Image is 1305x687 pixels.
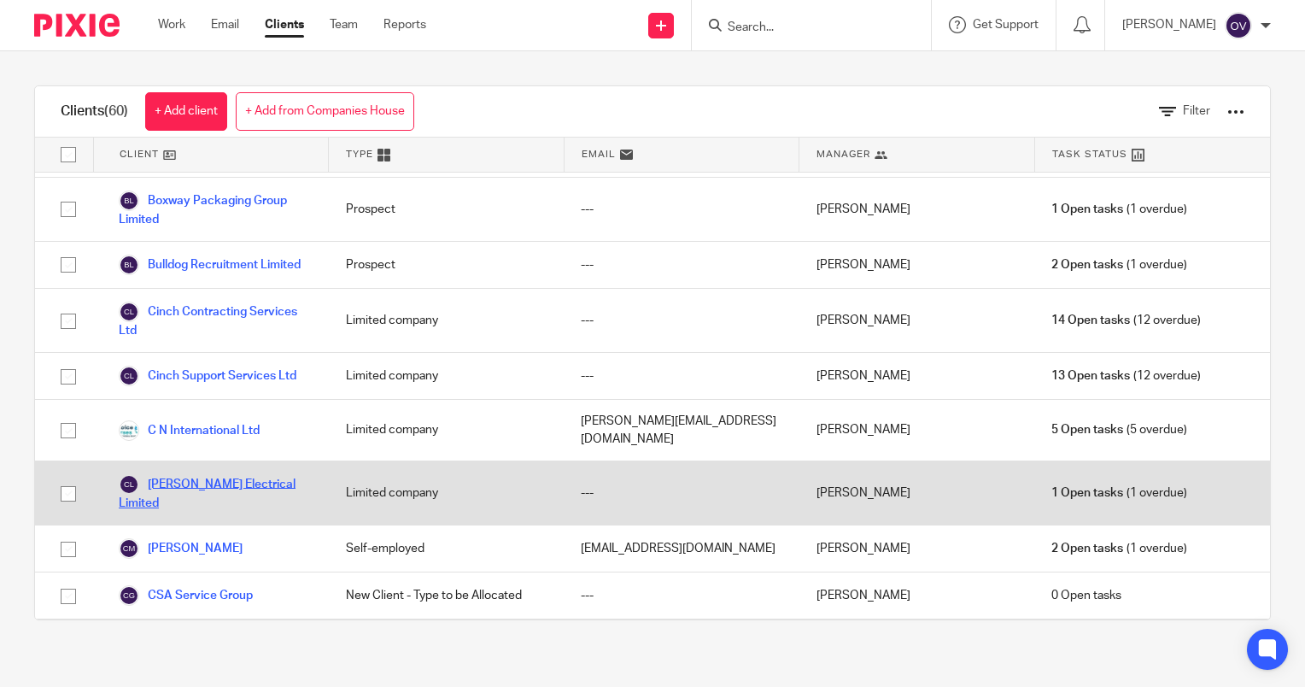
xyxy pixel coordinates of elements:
[1051,201,1123,218] span: 1 Open tasks
[211,16,239,33] a: Email
[1051,256,1123,273] span: 2 Open tasks
[1052,147,1127,161] span: Task Status
[799,178,1035,241] div: [PERSON_NAME]
[564,242,799,288] div: ---
[329,572,565,619] div: New Client - Type to be Allocated
[799,526,1035,572] div: [PERSON_NAME]
[799,400,1035,461] div: [PERSON_NAME]
[1051,201,1186,218] span: (1 overdue)
[329,178,565,241] div: Prospect
[1122,16,1216,33] p: [PERSON_NAME]
[158,16,185,33] a: Work
[52,138,85,171] input: Select all
[1051,484,1186,502] span: (1 overdue)
[119,420,260,441] a: C N International Ltd
[1051,256,1186,273] span: (1 overdue)
[265,16,304,33] a: Clients
[119,302,139,322] img: svg%3E
[330,16,358,33] a: Team
[1051,540,1123,557] span: 2 Open tasks
[120,147,159,161] span: Client
[799,461,1035,525] div: [PERSON_NAME]
[1051,540,1186,557] span: (1 overdue)
[119,538,139,559] img: svg%3E
[1225,12,1252,39] img: svg%3E
[1183,105,1210,117] span: Filter
[726,21,880,36] input: Search
[119,366,296,386] a: Cinch Support Services Ltd
[119,474,139,495] img: svg%3E
[329,461,565,525] div: Limited company
[34,14,120,37] img: Pixie
[119,255,139,275] img: svg%3E
[145,92,227,131] a: + Add client
[329,526,565,572] div: Self-employed
[1051,312,1200,329] span: (12 overdue)
[119,474,312,512] a: [PERSON_NAME] Electrical Limited
[329,400,565,461] div: Limited company
[119,255,301,275] a: Bulldog Recruitment Limited
[236,92,414,131] a: + Add from Companies House
[564,400,799,461] div: [PERSON_NAME][EMAIL_ADDRESS][DOMAIN_NAME]
[582,147,616,161] span: Email
[564,461,799,525] div: ---
[119,302,312,339] a: Cinch Contracting Services Ltd
[61,103,128,120] h1: Clients
[799,572,1035,619] div: [PERSON_NAME]
[329,289,565,352] div: Limited company
[973,19,1039,31] span: Get Support
[799,289,1035,352] div: [PERSON_NAME]
[119,191,139,211] img: svg%3E
[799,353,1035,399] div: [PERSON_NAME]
[1051,367,1200,385] span: (12 overdue)
[1051,484,1123,502] span: 1 Open tasks
[119,585,253,606] a: CSA Service Group
[119,420,139,441] img: CN.png
[799,242,1035,288] div: [PERSON_NAME]
[1051,421,1186,438] span: (5 overdue)
[329,353,565,399] div: Limited company
[104,104,128,118] span: (60)
[564,526,799,572] div: [EMAIL_ADDRESS][DOMAIN_NAME]
[119,191,312,228] a: Boxway Packaging Group Limited
[1051,367,1130,385] span: 13 Open tasks
[119,538,243,559] a: [PERSON_NAME]
[1051,312,1130,329] span: 14 Open tasks
[564,178,799,241] div: ---
[119,585,139,606] img: svg%3E
[564,289,799,352] div: ---
[119,366,139,386] img: svg%3E
[1051,587,1121,604] span: 0 Open tasks
[1051,421,1123,438] span: 5 Open tasks
[383,16,426,33] a: Reports
[816,147,870,161] span: Manager
[329,242,565,288] div: Prospect
[564,353,799,399] div: ---
[564,572,799,619] div: ---
[346,147,373,161] span: Type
